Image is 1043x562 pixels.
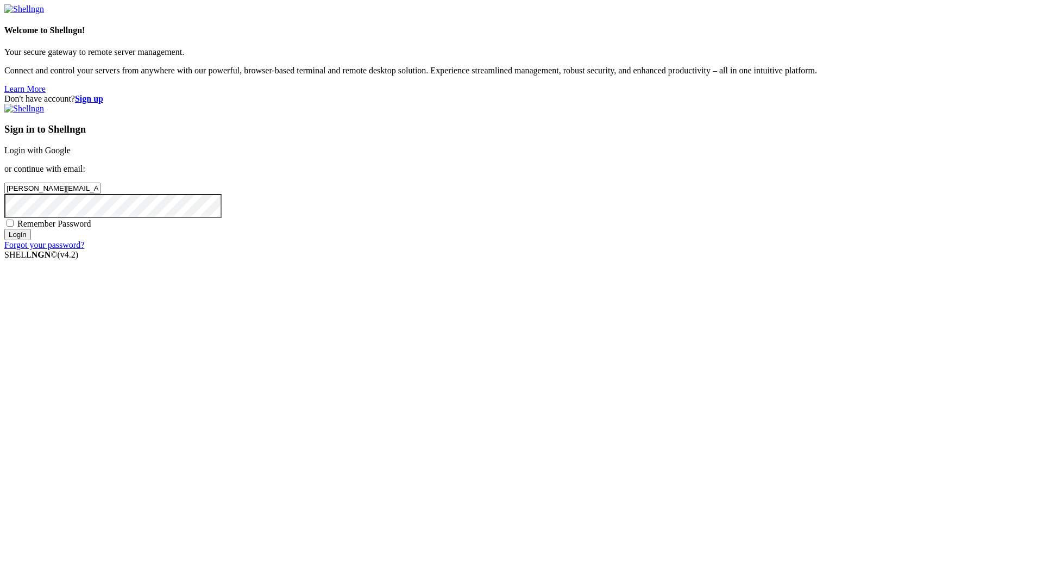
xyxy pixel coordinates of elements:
[4,84,46,93] a: Learn More
[4,164,1039,174] p: or continue with email:
[4,4,44,14] img: Shellngn
[4,104,44,114] img: Shellngn
[4,123,1039,135] h3: Sign in to Shellngn
[4,229,31,240] input: Login
[4,66,1039,76] p: Connect and control your servers from anywhere with our powerful, browser-based terminal and remo...
[7,220,14,227] input: Remember Password
[4,47,1039,57] p: Your secure gateway to remote server management.
[4,250,78,259] span: SHELL ©
[4,146,71,155] a: Login with Google
[4,240,84,249] a: Forgot your password?
[58,250,79,259] span: 4.2.0
[4,183,100,194] input: Email address
[32,250,51,259] b: NGN
[17,219,91,228] span: Remember Password
[75,94,103,103] a: Sign up
[4,94,1039,104] div: Don't have account?
[4,26,1039,35] h4: Welcome to Shellngn!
